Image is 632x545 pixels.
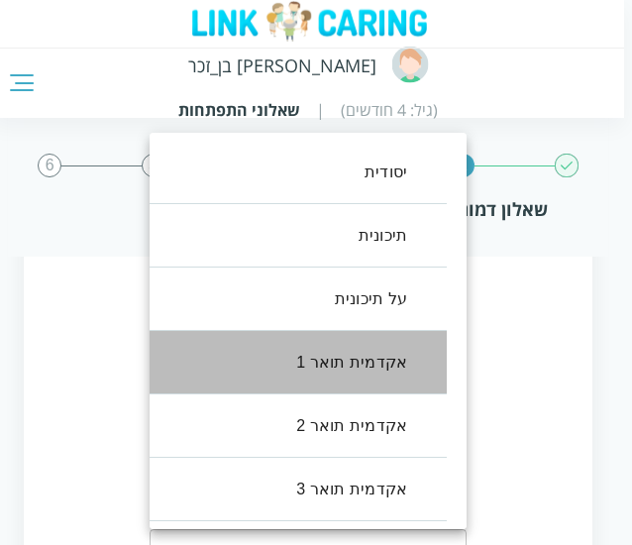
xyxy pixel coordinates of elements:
[130,331,447,394] li: אקדמית תואר 1
[130,204,447,268] li: תיכונית
[130,268,447,331] li: על תיכונית
[130,141,447,204] li: יסודית
[130,458,447,521] li: אקדמית תואר 3
[130,394,447,458] li: אקדמית תואר 2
